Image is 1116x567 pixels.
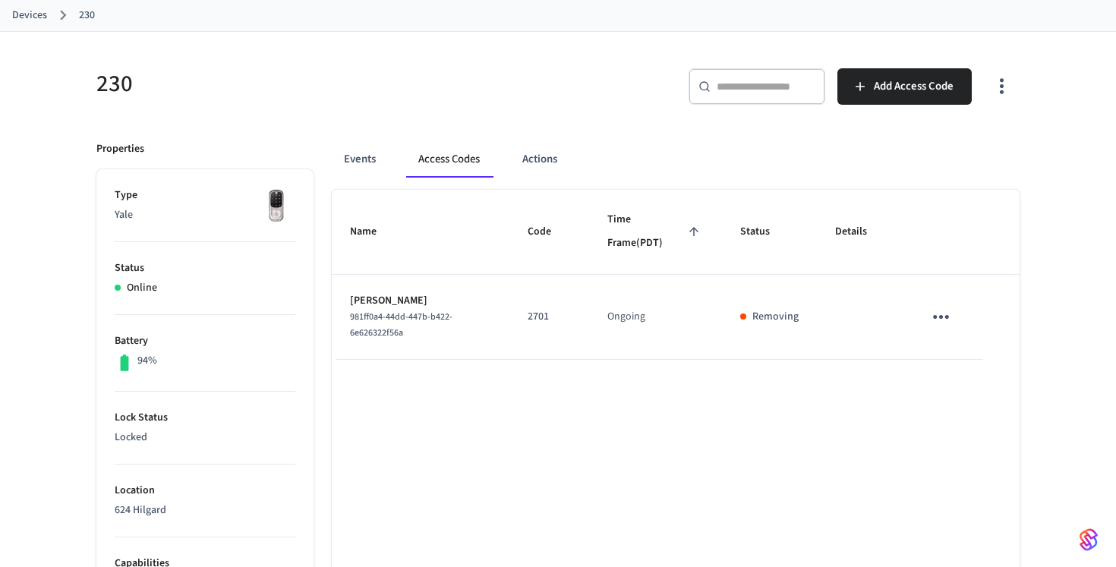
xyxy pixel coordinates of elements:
[115,410,295,426] p: Lock Status
[115,260,295,276] p: Status
[510,141,569,178] button: Actions
[257,187,295,225] img: Yale Assure Touchscreen Wifi Smart Lock, Satin Nickel, Front
[137,353,157,369] p: 94%
[332,190,1020,360] table: sticky table
[115,333,295,349] p: Battery
[752,309,799,325] p: Removing
[607,208,704,256] span: Time Frame(PDT)
[350,310,452,339] span: 981ff0a4-44dd-447b-b422-6e626322f56a
[406,141,492,178] button: Access Codes
[332,141,388,178] button: Events
[837,68,972,105] button: Add Access Code
[350,293,491,309] p: [PERSON_NAME]
[835,220,887,244] span: Details
[1080,528,1098,552] img: SeamLogoGradient.69752ec5.svg
[127,280,157,296] p: Online
[528,309,571,325] p: 2701
[96,141,144,157] p: Properties
[115,430,295,446] p: Locked
[332,141,1020,178] div: ant example
[740,220,790,244] span: Status
[96,68,549,99] h5: 230
[589,275,722,360] td: Ongoing
[115,483,295,499] p: Location
[350,220,396,244] span: Name
[528,220,571,244] span: Code
[874,77,954,96] span: Add Access Code
[115,502,295,518] p: 624 Hilgard
[79,8,95,24] a: 230
[115,207,295,223] p: Yale
[115,187,295,203] p: Type
[12,8,47,24] a: Devices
